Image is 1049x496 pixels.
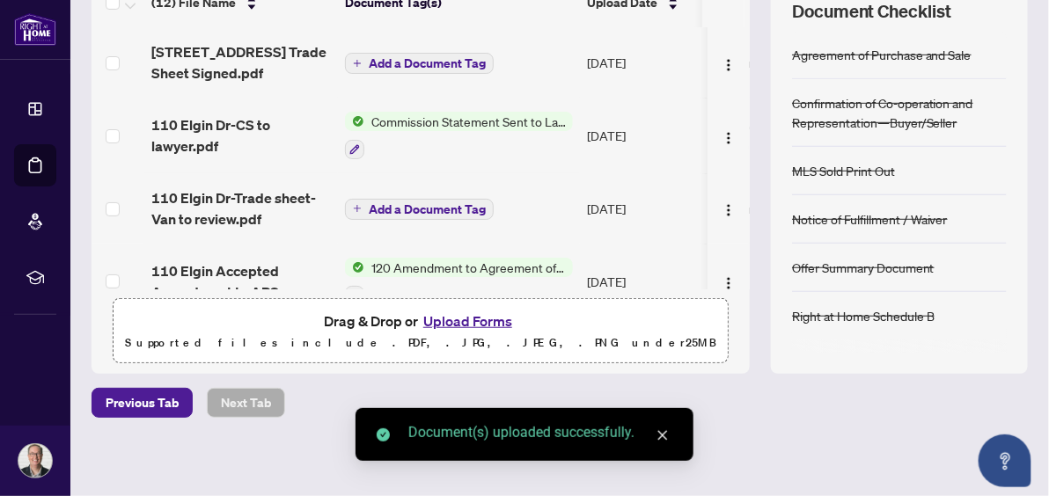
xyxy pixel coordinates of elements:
[345,258,573,305] button: Status Icon120 Amendment to Agreement of Purchase and Sale
[324,310,517,332] span: Drag & Drop or
[418,310,517,332] button: Upload Forms
[18,444,52,478] img: Profile Icon
[345,53,494,74] button: Add a Document Tag
[715,48,743,77] button: Logo
[722,276,736,290] img: Logo
[580,98,700,173] td: [DATE]
[408,422,672,443] div: Document(s) uploaded successfully.
[722,131,736,145] img: Logo
[377,428,390,441] span: check-circle
[657,429,669,441] span: close
[715,267,743,295] button: Logo
[580,27,700,98] td: [DATE]
[722,203,736,217] img: Logo
[364,258,573,277] span: 120 Amendment to Agreement of Purchase and Sale
[345,112,364,131] img: Status Icon
[345,197,494,220] button: Add a Document Tag
[353,204,362,213] span: plus
[792,45,972,64] div: Agreement of Purchase and Sale
[792,209,948,229] div: Notice of Fulfillment / Waiver
[580,173,700,244] td: [DATE]
[715,194,743,222] button: Logo
[345,52,494,75] button: Add a Document Tag
[151,260,331,303] span: 110 Elgin Accepted Amendment to APS 07232025.pdf
[722,58,736,72] img: Logo
[345,258,364,277] img: Status Icon
[151,41,331,84] span: [STREET_ADDRESS] Trade Sheet Signed.pdf
[715,121,743,150] button: Logo
[979,434,1031,487] button: Open asap
[114,299,728,364] span: Drag & Drop orUpload FormsSupported files include .PDF, .JPG, .JPEG, .PNG under25MB
[792,258,935,277] div: Offer Summary Document
[92,388,193,418] button: Previous Tab
[653,426,672,445] a: Close
[792,161,895,180] div: MLS Sold Print Out
[345,112,573,159] button: Status IconCommission Statement Sent to Lawyer
[369,57,486,69] span: Add a Document Tag
[14,13,56,46] img: logo
[345,199,494,220] button: Add a Document Tag
[353,59,362,68] span: plus
[151,114,331,157] span: 110 Elgin Dr-CS to lawyer.pdf
[580,244,700,319] td: [DATE]
[369,203,486,215] span: Add a Document Tag
[124,332,717,354] p: Supported files include .PDF, .JPG, .JPEG, .PNG under 25 MB
[792,93,1007,132] div: Confirmation of Co-operation and Representation—Buyer/Seller
[792,306,935,325] div: Right at Home Schedule B
[106,389,179,417] span: Previous Tab
[151,187,331,230] span: 110 Elgin Dr-Trade sheet-Van to review.pdf
[364,112,573,131] span: Commission Statement Sent to Lawyer
[207,388,285,418] button: Next Tab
